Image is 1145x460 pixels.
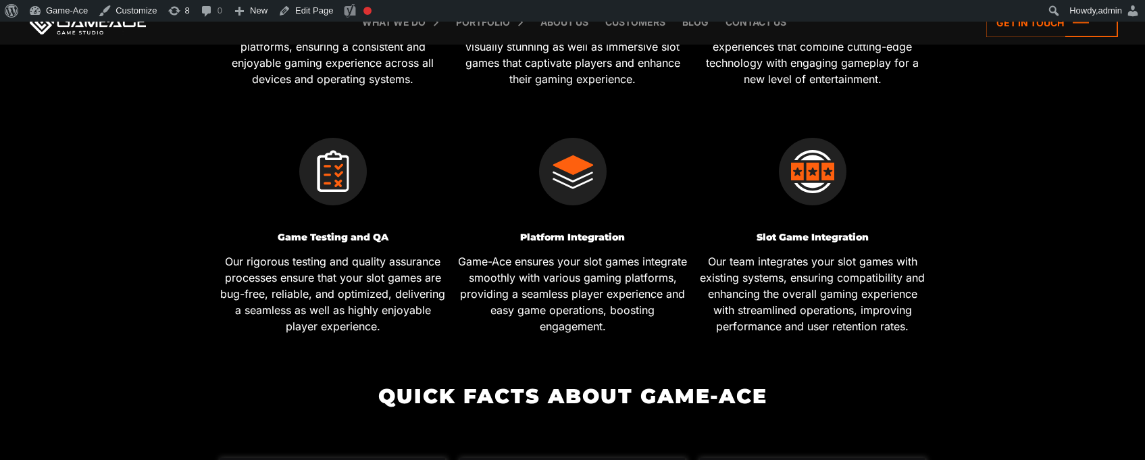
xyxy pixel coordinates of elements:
[299,138,367,205] img: Testing console games icon
[458,253,688,334] p: Game-Ace ensures your slot games integrate smoothly with various gaming platforms, providing a se...
[986,8,1118,37] a: Get in touch
[458,232,688,242] h3: Platform Integration
[698,6,927,87] p: At Game-Ace we design innovative VR and AR slot games, offering players immersive experiences tha...
[218,6,448,87] p: Game-Ace developers create slot games compatible with web, mobile, and desktop platforms, ensurin...
[213,385,932,407] h2: Quick Facts about Game-Ace
[698,253,927,334] p: Our team integrates your slot games with existing systems, ensuring compatibility and enhancing t...
[458,6,688,87] p: Our expertise in 2D and allows us to elaborate on visually stunning as well as immersive slot gam...
[363,7,372,15] div: Focus keyphrase not set
[218,253,448,334] p: Our rigorous testing and quality assurance processes ensure that your slot games are bug-free, re...
[698,232,927,242] h3: Slot Game Integration
[218,232,448,242] h3: Game Testing and QA
[1098,5,1122,16] span: admin
[539,138,607,205] img: Game platform development icon
[779,138,846,205] img: Slot machine icon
